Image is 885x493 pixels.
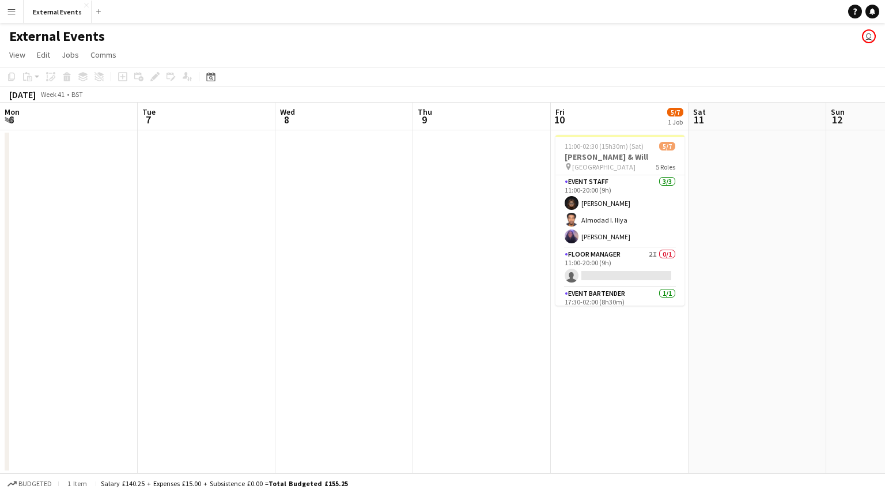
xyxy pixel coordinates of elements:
app-card-role: Event bartender1/117:30-02:00 (8h30m) [555,287,684,326]
span: 6 [3,113,20,126]
a: Edit [32,47,55,62]
a: Jobs [57,47,84,62]
span: Budgeted [18,480,52,488]
span: 9 [416,113,432,126]
span: 10 [554,113,565,126]
span: View [9,50,25,60]
span: 5/7 [659,142,675,150]
button: Budgeted [6,477,54,490]
span: Tue [142,107,156,117]
span: 12 [829,113,845,126]
span: Total Budgeted £155.25 [268,479,348,488]
span: 7 [141,113,156,126]
button: External Events [24,1,92,23]
span: Week 41 [38,90,67,99]
span: Sun [831,107,845,117]
span: Edit [37,50,50,60]
span: Thu [418,107,432,117]
a: View [5,47,30,62]
app-card-role: Event staff3/311:00-20:00 (9h)[PERSON_NAME]Almodad I. Iliya[PERSON_NAME] [555,175,684,248]
span: Jobs [62,50,79,60]
span: Sat [693,107,706,117]
span: Wed [280,107,295,117]
span: 5/7 [667,108,683,116]
app-user-avatar: Events by Camberwell Arms [862,29,876,43]
app-card-role: Floor manager2I0/111:00-20:00 (9h) [555,248,684,287]
span: Fri [555,107,565,117]
span: 11 [691,113,706,126]
app-job-card: 11:00-02:30 (15h30m) (Sat)5/7[PERSON_NAME] & Will [GEOGRAPHIC_DATA]5 RolesEvent staff3/311:00-20:... [555,135,684,306]
span: Mon [5,107,20,117]
div: 1 Job [668,118,683,126]
div: BST [71,90,83,99]
span: [GEOGRAPHIC_DATA] [572,163,636,171]
span: 5 Roles [656,163,675,171]
span: 8 [278,113,295,126]
div: Salary £140.25 + Expenses £15.00 + Subsistence £0.00 = [101,479,348,488]
a: Comms [86,47,121,62]
h3: [PERSON_NAME] & Will [555,152,684,162]
h1: External Events [9,28,105,45]
span: Comms [90,50,116,60]
div: [DATE] [9,89,36,100]
span: 1 item [63,479,91,488]
span: 11:00-02:30 (15h30m) (Sat) [565,142,644,150]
